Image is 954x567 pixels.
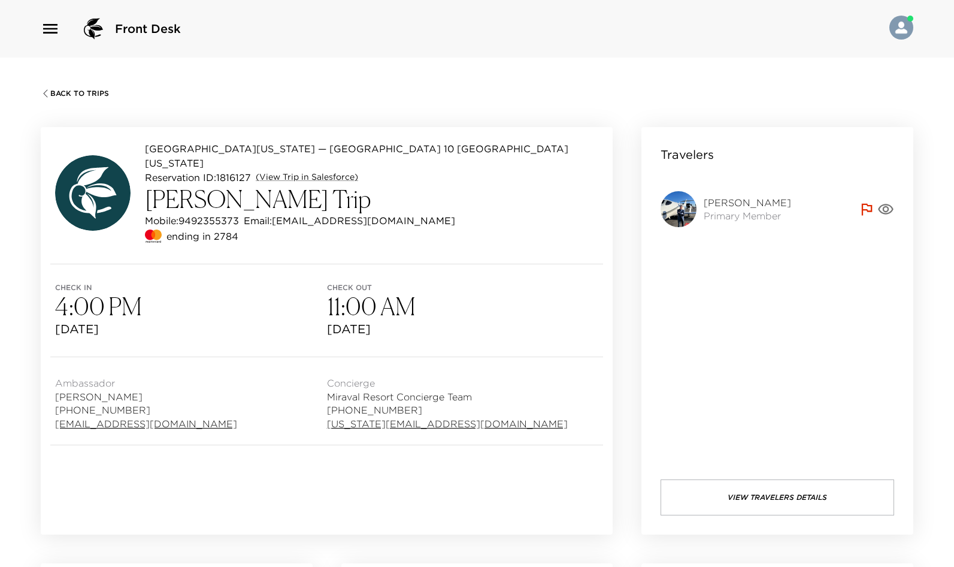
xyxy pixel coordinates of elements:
[327,403,568,417] span: [PHONE_NUMBER]
[327,417,568,430] a: [US_STATE][EMAIL_ADDRESS][DOMAIN_NAME]
[50,89,109,98] span: Back To Trips
[327,376,568,390] span: Concierge
[55,283,327,292] span: Check in
[166,229,238,243] p: ending in 2784
[327,321,599,337] span: [DATE]
[661,146,714,163] p: Travelers
[256,171,358,183] a: (View Trip in Salesforce)
[55,155,131,231] img: avatar.4afec266560d411620d96f9f038fe73f.svg
[145,213,239,228] p: Mobile: 9492355373
[145,170,251,185] p: Reservation ID: 1816127
[661,191,696,227] img: Z
[327,283,599,292] span: Check out
[79,14,108,43] img: logo
[55,390,237,403] span: [PERSON_NAME]
[704,209,791,222] span: Primary Member
[145,141,598,170] p: [GEOGRAPHIC_DATA][US_STATE] — [GEOGRAPHIC_DATA] 10 [GEOGRAPHIC_DATA] [US_STATE]
[55,292,327,321] h3: 4:00 PM
[41,89,109,98] button: Back To Trips
[55,403,237,417] span: [PHONE_NUMBER]
[115,20,181,37] span: Front Desk
[327,390,568,403] span: Miraval Resort Concierge Team
[889,16,913,40] img: User
[145,185,598,213] h3: [PERSON_NAME] Trip
[55,321,327,337] span: [DATE]
[55,417,237,430] a: [EMAIL_ADDRESS][DOMAIN_NAME]
[244,213,455,228] p: Email: [EMAIL_ADDRESS][DOMAIN_NAME]
[145,228,162,245] img: credit card type
[55,376,237,390] span: Ambassador
[661,479,894,515] button: View Travelers Details
[704,196,791,209] span: [PERSON_NAME]
[327,292,599,321] h3: 11:00 AM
